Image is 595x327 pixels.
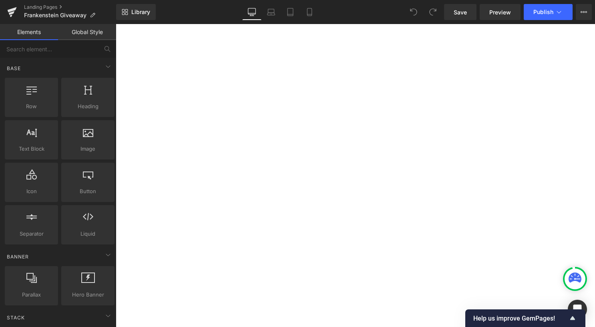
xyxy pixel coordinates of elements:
a: Desktop [242,4,261,20]
a: New Library [116,4,156,20]
span: Icon [7,187,56,196]
a: Landing Pages [24,4,116,10]
span: Help us improve GemPages! [473,315,568,322]
span: Text Block [7,145,56,153]
span: Library [131,8,150,16]
span: Parallax [7,291,56,299]
button: Undo [406,4,422,20]
a: Preview [480,4,521,20]
span: Hero Banner [64,291,112,299]
div: Open Intercom Messenger [568,300,587,319]
span: Save [454,8,467,16]
span: Frankenstein Giveaway [24,12,86,18]
span: Preview [489,8,511,16]
button: Show survey - Help us improve GemPages! [473,313,577,323]
span: Publish [533,9,553,15]
span: Liquid [64,230,112,238]
a: Tablet [281,4,300,20]
a: Mobile [300,4,319,20]
a: Laptop [261,4,281,20]
span: Image [64,145,112,153]
span: Base [6,65,22,72]
button: More [576,4,592,20]
span: Heading [64,102,112,111]
span: Banner [6,253,30,260]
button: Publish [524,4,573,20]
span: Row [7,102,56,111]
span: Button [64,187,112,196]
span: Separator [7,230,56,238]
a: Global Style [58,24,116,40]
span: Stack [6,314,26,321]
button: Redo [425,4,441,20]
